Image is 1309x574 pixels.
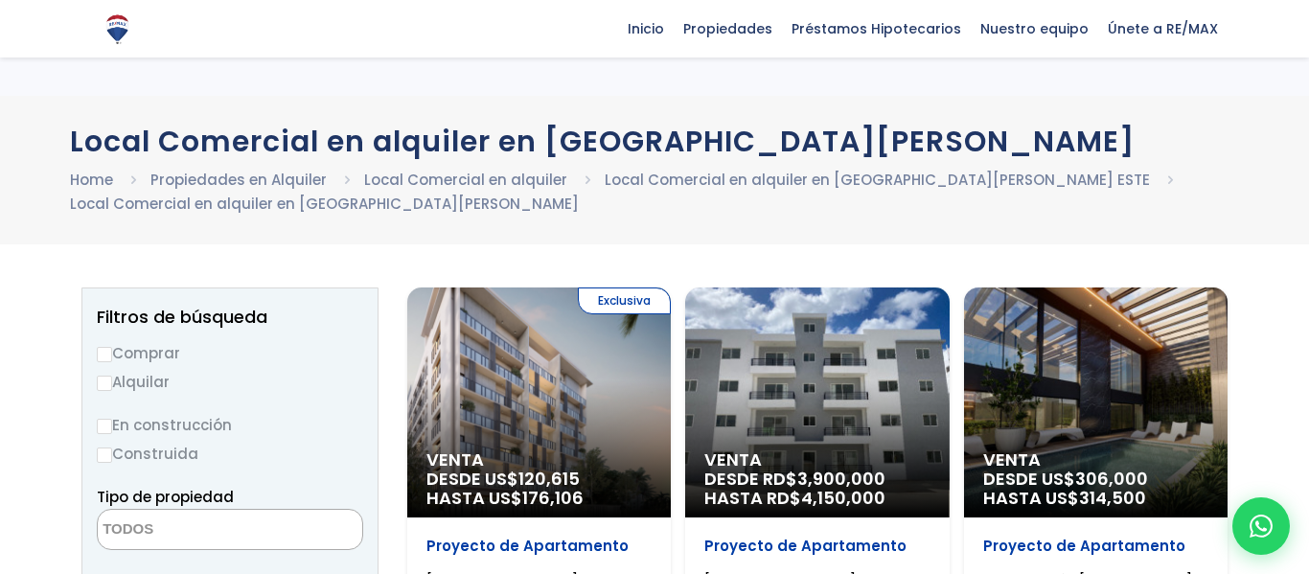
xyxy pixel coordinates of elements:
[522,486,584,510] span: 176,106
[70,170,113,190] a: Home
[97,448,112,463] input: Construida
[605,170,1150,190] a: Local Comercial en alquiler en [GEOGRAPHIC_DATA][PERSON_NAME] ESTE
[801,486,885,510] span: 4,150,000
[70,192,579,216] li: Local Comercial en alquiler en [GEOGRAPHIC_DATA][PERSON_NAME]
[97,487,234,507] span: Tipo de propiedad
[426,537,652,556] p: Proyecto de Apartamento
[97,419,112,434] input: En construcción
[782,14,971,43] span: Préstamos Hipotecarios
[364,170,567,190] a: Local Comercial en alquiler
[983,470,1208,508] span: DESDE US$
[97,442,363,466] label: Construida
[1098,14,1228,43] span: Únete a RE/MAX
[518,467,580,491] span: 120,615
[97,347,112,362] input: Comprar
[983,537,1208,556] p: Proyecto de Apartamento
[971,14,1098,43] span: Nuestro equipo
[797,467,885,491] span: 3,900,000
[674,14,782,43] span: Propiedades
[426,470,652,508] span: DESDE US$
[1075,467,1148,491] span: 306,000
[578,287,671,314] span: Exclusiva
[150,170,327,190] a: Propiedades en Alquiler
[97,413,363,437] label: En construcción
[983,489,1208,508] span: HASTA US$
[1079,486,1146,510] span: 314,500
[983,450,1208,470] span: Venta
[70,125,1239,158] h1: Local Comercial en alquiler en [GEOGRAPHIC_DATA][PERSON_NAME]
[426,489,652,508] span: HASTA US$
[618,14,674,43] span: Inicio
[97,341,363,365] label: Comprar
[97,370,363,394] label: Alquilar
[98,510,284,551] textarea: Search
[704,450,930,470] span: Venta
[426,450,652,470] span: Venta
[101,12,134,46] img: Logo de REMAX
[704,470,930,508] span: DESDE RD$
[704,489,930,508] span: HASTA RD$
[704,537,930,556] p: Proyecto de Apartamento
[97,308,363,327] h2: Filtros de búsqueda
[97,376,112,391] input: Alquilar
